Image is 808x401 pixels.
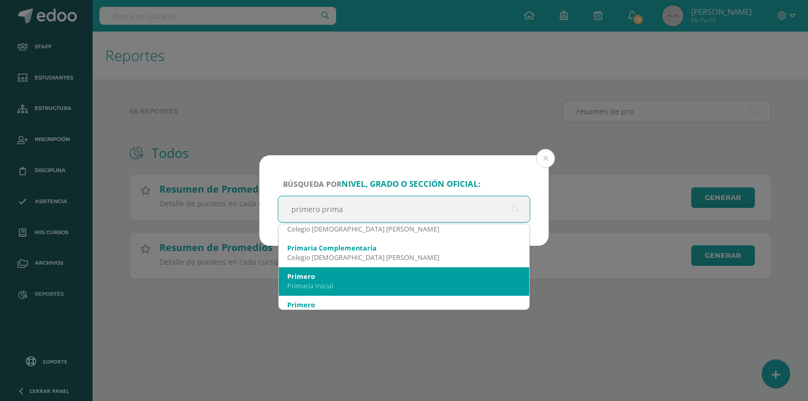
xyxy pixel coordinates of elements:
div: Primaria Complementaria [287,243,521,253]
input: ej. Primero primaria, etc. [278,196,530,222]
div: Primero [287,272,521,281]
button: Close (Esc) [536,149,555,168]
div: Colegio [DEMOGRAPHIC_DATA] [PERSON_NAME] [287,253,521,262]
span: Búsqueda por [283,179,480,189]
div: Colegio [DEMOGRAPHIC_DATA] [PERSON_NAME] [287,224,521,234]
div: Primero [287,300,521,309]
strong: nivel, grado o sección oficial: [341,178,480,189]
div: Primaria Inicial [287,281,521,290]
